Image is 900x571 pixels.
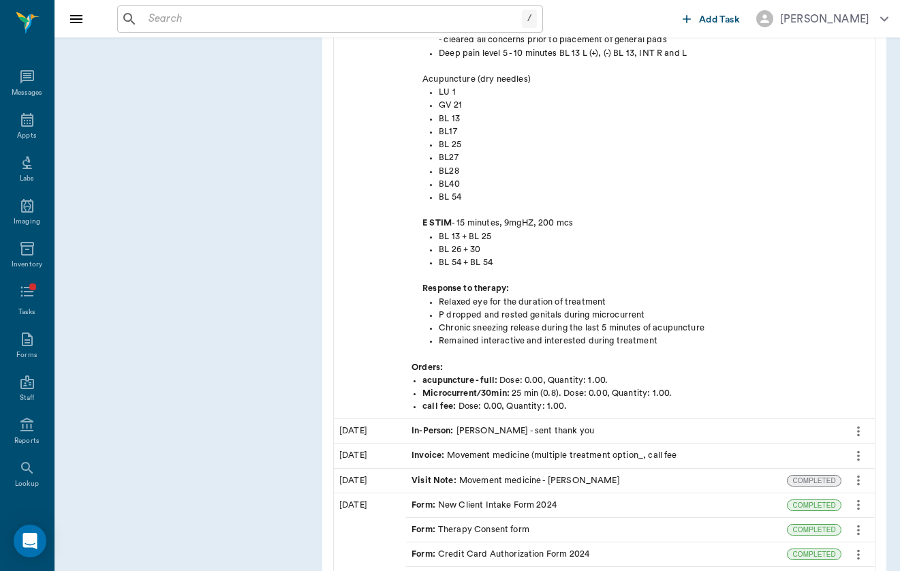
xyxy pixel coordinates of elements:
span: Form : [412,499,438,512]
strong: Microcurrent/30min : [422,389,510,397]
div: Dose: 0.00, Quantity: 1.00 [422,374,869,387]
p: BL27 [439,151,869,164]
span: . [669,389,672,397]
button: more [848,519,869,542]
div: Tasks [18,307,35,318]
div: Movement medicine (multiple treatment option_, call fee [412,449,677,462]
p: Remained interactive and interested during treatment [439,335,869,348]
p: BL28 [439,165,869,178]
p: BL 25 [439,138,869,151]
div: Labs [20,174,34,184]
div: Dose: 0.00, Quantity: 1.00 [422,387,869,400]
p: Deep pain level 5 - 10 minutes BL 13 L (+), (-) BL 13, INT R and L [439,47,869,60]
button: more [848,493,869,516]
button: Add Task [677,6,745,31]
button: [PERSON_NAME] [745,6,899,31]
p: BL40 [439,178,869,191]
div: Staff [20,393,34,403]
span: In-Person : [412,425,456,437]
p: P dropped and rested genitals during microcurrent [439,309,869,322]
button: Close drawer [63,5,90,33]
p: Acupuncture (dry needles) [422,73,869,86]
strong: call fee : [422,402,456,410]
p: BL17 [439,125,869,138]
p: LU 1 [439,86,869,99]
div: / [522,10,537,28]
strong: E STIM [422,219,452,227]
div: [DATE] [334,444,406,467]
div: Messages [12,88,43,98]
div: Open Intercom Messenger [14,525,46,557]
p: - 15 minutes, 9mgHZ, 200 mcs [422,217,869,230]
span: . [605,376,608,384]
div: Lookup [15,479,39,489]
p: Relaxed eye for the duration of treatment [439,296,869,309]
div: [PERSON_NAME] - sent thank you [412,425,594,437]
div: Forms [16,350,37,360]
div: Imaging [14,217,40,227]
input: Search [143,10,522,29]
div: Credit Card Authorization Form 2024 [412,548,589,561]
p: Chronic sneezing release during the last 5 minutes of acupuncture [439,322,869,335]
p: BL 54 [439,191,869,204]
p: BL 54 + BL 54 [439,256,869,269]
p: GV 21 [439,99,869,112]
div: Therapy Consent form [412,523,529,536]
span: Visit Note : [412,474,459,487]
strong: Orders: [412,363,443,371]
span: COMPLETED [788,549,841,559]
span: COMPLETED [788,476,841,486]
div: Dose: 0.00, Quantity: 1.00 [422,400,869,413]
span: COMPLETED [788,525,841,535]
p: BL 13 + BL 25 [439,230,869,243]
div: [PERSON_NAME] [780,11,869,27]
button: more [848,469,869,492]
button: more [848,444,869,467]
div: Inventory [12,260,42,270]
p: BL 13 [439,112,869,125]
div: Movement medicine - [PERSON_NAME] [412,474,620,487]
span: . [564,402,567,410]
div: Reports [14,436,40,446]
div: New Client Intake Form 2024 [412,499,557,512]
strong: Response to therapy: [422,284,509,292]
button: more [848,543,869,566]
div: [DATE] [334,469,406,493]
span: Form : [412,548,438,561]
strong: acupuncture - full : [422,376,497,384]
div: Appts [17,131,36,141]
div: [DATE] [334,419,406,443]
span: Form : [412,523,438,536]
span: COMPLETED [788,500,841,510]
p: BL 26 + 30 [439,243,869,256]
span: 25 min (0.8). [512,389,563,397]
span: Invoice : [412,449,447,462]
button: more [848,420,869,443]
